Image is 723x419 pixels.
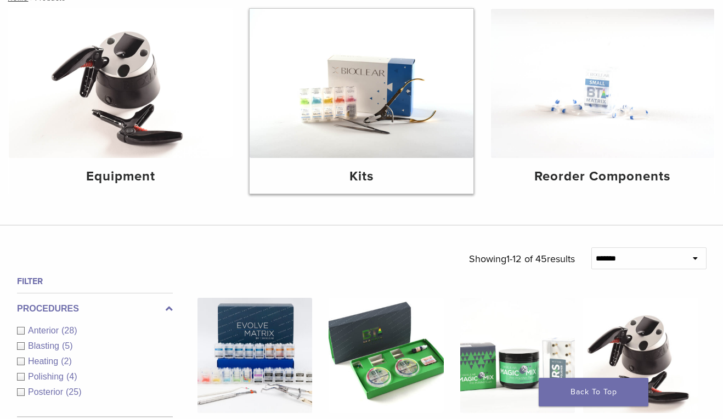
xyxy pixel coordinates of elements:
[66,372,77,381] span: (4)
[460,298,575,413] img: Rockstar (RS) Polishing Kit
[28,372,66,381] span: Polishing
[258,167,464,186] h4: Kits
[66,387,81,397] span: (25)
[583,298,698,413] img: HeatSync Kit
[28,387,66,397] span: Posterior
[469,247,575,270] p: Showing results
[250,9,473,194] a: Kits
[28,326,61,335] span: Anterior
[18,167,223,186] h4: Equipment
[329,298,444,413] img: Black Triangle (BT) Kit
[62,341,73,350] span: (5)
[61,356,72,366] span: (2)
[506,253,547,265] span: 1-12 of 45
[9,9,232,158] img: Equipment
[539,378,648,406] a: Back To Top
[9,9,232,194] a: Equipment
[17,275,173,288] h4: Filter
[500,167,705,186] h4: Reorder Components
[28,356,61,366] span: Heating
[250,9,473,158] img: Kits
[17,302,173,315] label: Procedures
[197,298,313,413] img: Evolve All-in-One Kit
[491,9,714,194] a: Reorder Components
[491,9,714,158] img: Reorder Components
[28,341,62,350] span: Blasting
[61,326,77,335] span: (28)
